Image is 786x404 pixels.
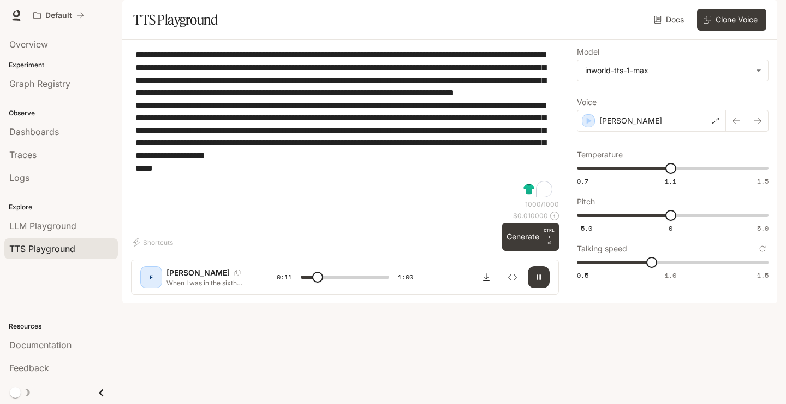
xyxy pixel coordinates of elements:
[757,243,769,255] button: Reset to default
[230,270,245,276] button: Copy Voice ID
[502,266,523,288] button: Inspect
[665,271,676,280] span: 1.0
[577,177,588,186] span: 0.7
[45,11,72,20] p: Default
[475,266,497,288] button: Download audio
[398,272,413,283] span: 1:00
[28,4,89,26] button: All workspaces
[757,177,769,186] span: 1.5
[757,271,769,280] span: 1.5
[166,267,230,278] p: [PERSON_NAME]
[544,227,555,240] p: CTRL +
[131,233,177,251] button: Shortcuts
[142,268,160,286] div: E
[577,98,597,106] p: Voice
[577,198,595,206] p: Pitch
[652,9,688,31] a: Docs
[757,224,769,233] span: 5.0
[502,223,559,251] button: GenerateCTRL +⏎
[665,177,676,186] span: 1.1
[669,224,672,233] span: 0
[577,224,592,233] span: -5.0
[577,151,623,159] p: Temperature
[697,9,766,31] button: Clone Voice
[133,9,218,31] h1: TTS Playground
[544,227,555,247] p: ⏎
[277,272,292,283] span: 0:11
[577,245,627,253] p: Talking speed
[585,65,751,76] div: inworld-tts-1-max
[135,49,555,200] textarea: To enrich screen reader interactions, please activate Accessibility in Grammarly extension settings
[577,60,768,81] div: inworld-tts-1-max
[599,115,662,126] p: [PERSON_NAME]
[166,278,251,288] p: When I was in the sixth grade, we decided to book an Airbnb in [GEOGRAPHIC_DATA], [US_STATE]. It ...
[577,271,588,280] span: 0.5
[577,48,599,56] p: Model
